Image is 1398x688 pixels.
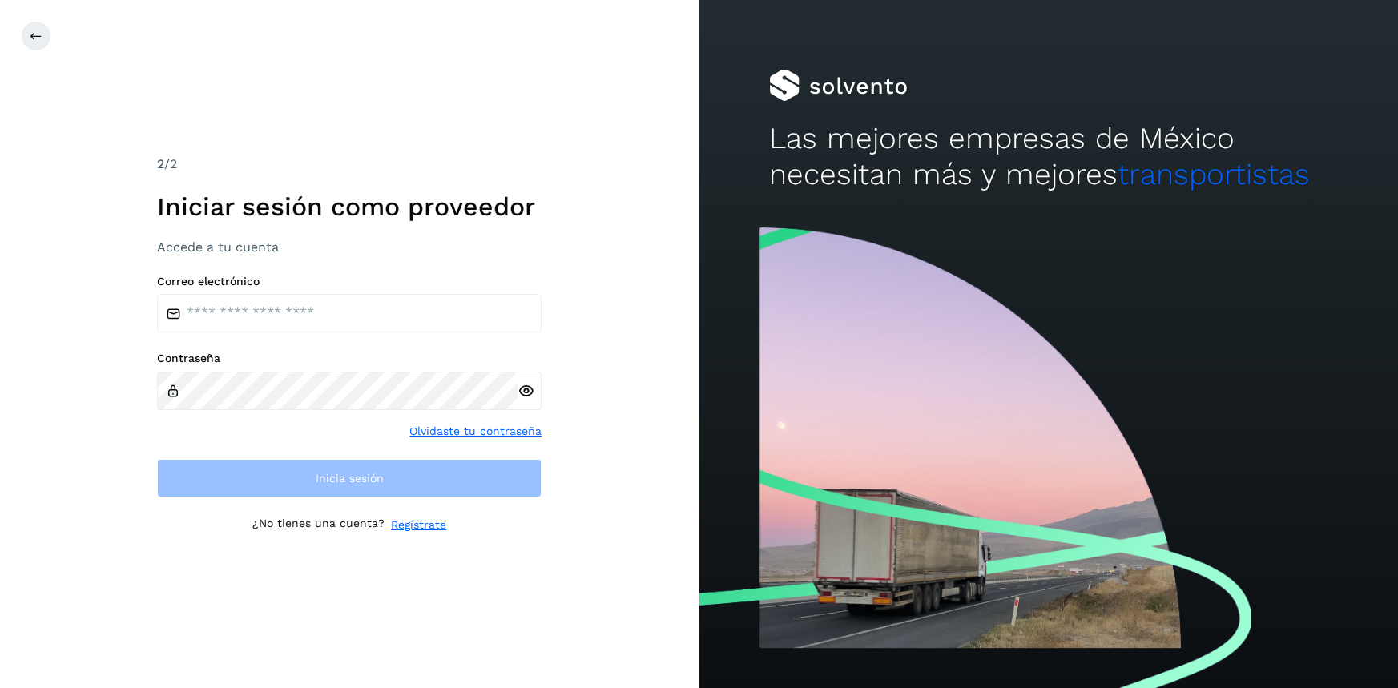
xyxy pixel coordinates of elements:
[157,156,164,171] span: 2
[769,121,1328,192] h2: Las mejores empresas de México necesitan más y mejores
[391,517,446,533] a: Regístrate
[409,423,542,440] a: Olvidaste tu contraseña
[1118,157,1310,191] span: transportistas
[252,517,385,533] p: ¿No tienes una cuenta?
[157,155,542,174] div: /2
[157,239,542,255] h3: Accede a tu cuenta
[157,275,542,288] label: Correo electrónico
[157,459,542,497] button: Inicia sesión
[157,191,542,222] h1: Iniciar sesión como proveedor
[157,352,542,365] label: Contraseña
[316,473,384,484] span: Inicia sesión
